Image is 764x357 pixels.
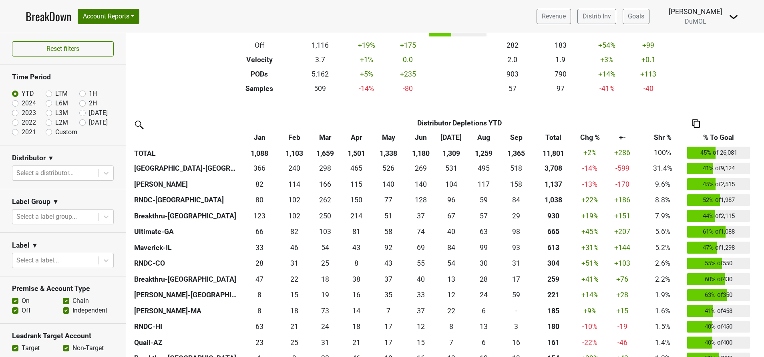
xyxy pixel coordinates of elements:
img: Dropdown Menu [729,12,738,22]
td: 66.671 [436,208,466,224]
div: 28 [468,274,499,284]
td: 39.5 [406,271,436,287]
td: 790 [537,67,585,81]
div: 33 [242,242,277,253]
td: +235 [389,67,427,81]
td: 2.6% [640,256,686,272]
div: 150 [343,195,370,205]
label: L6M [55,99,68,108]
div: 18 [312,274,340,284]
th: Samples [223,81,296,96]
div: 140 [408,179,434,190]
td: -14 % [575,161,605,177]
div: 93 [503,242,530,253]
td: +5 % [344,67,389,81]
td: 114.167 [279,176,310,192]
td: 2.2% [640,271,686,287]
td: +51 % [575,256,605,272]
div: 66 [242,226,277,237]
div: 54 [438,258,464,268]
th: 303.567 [532,256,575,272]
td: 250.334 [310,208,341,224]
td: 84.167 [436,240,466,256]
th: 1,659 [310,145,341,161]
td: 495 [466,161,501,177]
td: 57 [489,81,537,96]
td: 0.0 [389,52,427,67]
td: +3 % [585,52,629,67]
th: 1,180 [406,145,436,161]
div: 613 [534,242,573,253]
td: +19 % [344,38,389,52]
td: +54 % [585,38,629,52]
td: +41 % [575,271,605,287]
div: 58 [374,226,404,237]
span: +2% [583,149,597,157]
label: Target [22,343,40,353]
div: 55 [408,258,434,268]
div: 123 [242,211,277,221]
th: Mar: activate to sort column ascending [310,130,341,145]
th: Chg %: activate to sort column ascending [575,130,605,145]
th: Breakthru-[GEOGRAPHIC_DATA] [132,271,240,287]
div: 13 [438,274,464,284]
th: 1,338 [372,145,406,161]
td: 8.334 [341,256,372,272]
td: 55.333 [406,256,436,272]
span: ▼ [48,153,54,163]
td: 365.7 [240,161,279,177]
th: TOTAL [132,145,240,161]
label: [DATE] [89,118,108,127]
td: 8.18 [240,287,279,303]
td: 33.166 [240,240,279,256]
td: 14.52 [279,287,310,303]
th: Sep: activate to sort column ascending [501,130,532,145]
div: 366 [242,163,277,173]
div: +151 [607,211,638,221]
td: +1 % [344,52,389,67]
td: 63.49 [466,224,501,240]
th: 1,365 [501,145,532,161]
td: 122.51 [240,208,279,224]
span: ▼ [52,197,59,207]
div: 96 [438,195,464,205]
td: 36.669 [406,208,436,224]
div: 98 [503,226,530,237]
div: 40 [438,226,464,237]
th: 1136.502 [532,176,575,192]
div: 22 [281,274,307,284]
td: +113 [629,67,667,81]
div: 31 [281,258,307,268]
div: 67 [438,211,464,221]
div: 495 [468,163,499,173]
td: 81.668 [240,176,279,192]
td: +22 % [575,192,605,208]
td: 84.168 [501,192,532,208]
th: 1,309 [436,145,466,161]
div: 59 [468,195,499,205]
div: 304 [534,258,573,268]
div: 3,708 [534,163,573,173]
td: 297.8 [310,161,341,177]
div: 103 [312,226,340,237]
td: 45.5 [279,240,310,256]
th: Apr: activate to sort column ascending [341,130,372,145]
div: +144 [607,242,638,253]
div: 269 [408,163,434,173]
div: 102 [281,195,307,205]
th: [PERSON_NAME] [132,176,240,192]
div: 250 [312,211,340,221]
label: Off [22,306,31,315]
label: L3M [55,108,68,118]
td: 140.333 [372,176,406,192]
label: Independent [72,306,107,315]
th: 3707.603 [532,161,575,177]
div: 63 [468,226,499,237]
span: +286 [614,149,630,157]
td: 18.52 [310,287,341,303]
a: Distrib Inv [577,9,616,24]
div: 117 [468,179,499,190]
div: 82 [242,179,277,190]
td: 39.5 [436,224,466,240]
div: 1,038 [534,195,573,205]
